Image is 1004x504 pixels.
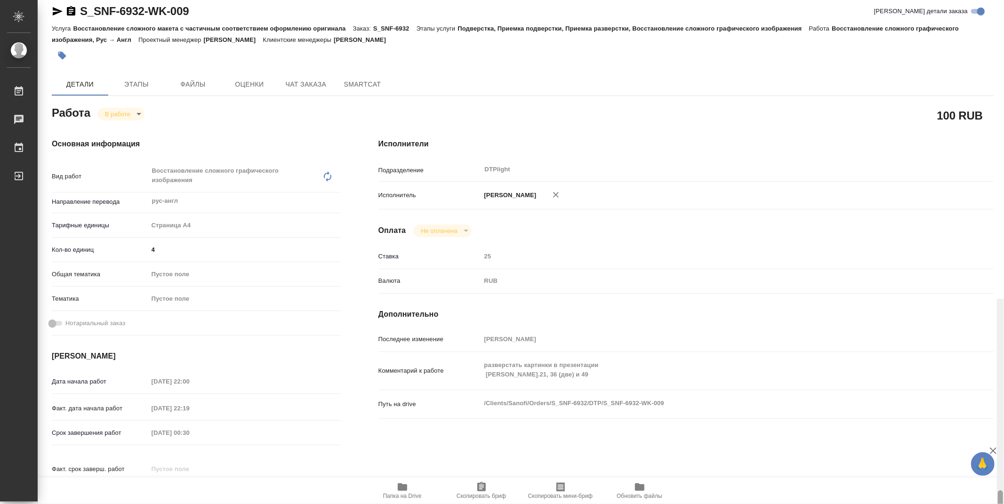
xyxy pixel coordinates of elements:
h4: Оплата [378,225,406,236]
span: Скопировать бриф [457,493,506,499]
h2: 100 RUB [937,107,983,123]
p: S_SNF-6932 [373,25,417,32]
span: Нотариальный заказ [65,319,125,328]
span: Чат заказа [283,79,329,90]
h4: Дополнительно [378,309,994,320]
p: Ставка [378,252,481,261]
span: SmartCat [340,79,385,90]
p: Работа [809,25,832,32]
button: Скопировать ссылку для ЯМессенджера [52,6,63,17]
div: RUB [481,273,942,289]
p: Факт. срок заверш. работ [52,464,148,474]
button: Обновить файлы [600,478,679,504]
p: Срок завершения работ [52,428,148,438]
span: Этапы [114,79,159,90]
span: Папка на Drive [383,493,422,499]
button: Скопировать ссылку [65,6,77,17]
h4: [PERSON_NAME] [52,351,341,362]
p: Комментарий к работе [378,366,481,376]
span: 🙏 [975,454,991,474]
p: Подверстка, Приемка подверстки, Приемка разверстки, Восстановление сложного графического изображения [458,25,809,32]
input: Пустое поле [481,332,942,346]
p: Проектный менеджер [138,36,203,43]
p: Общая тематика [52,270,148,279]
p: Факт. дата начала работ [52,404,148,413]
div: Пустое поле [152,294,329,304]
p: Путь на drive [378,400,481,409]
span: Файлы [170,79,216,90]
button: Папка на Drive [363,478,442,504]
button: Скопировать мини-бриф [521,478,600,504]
input: ✎ Введи что-нибудь [148,243,341,256]
h2: Работа [52,104,90,120]
p: [PERSON_NAME] [481,191,537,200]
h4: Основная информация [52,138,341,150]
input: Пустое поле [148,375,231,388]
p: Тематика [52,294,148,304]
h4: Исполнители [378,138,994,150]
p: Направление перевода [52,197,148,207]
a: S_SNF-6932-WK-009 [80,5,189,17]
input: Пустое поле [148,401,231,415]
p: Подразделение [378,166,481,175]
span: Оценки [227,79,272,90]
p: Вид работ [52,172,148,181]
div: Пустое поле [152,270,329,279]
input: Пустое поле [148,462,231,476]
textarea: /Clients/Sanofi/Orders/S_SNF-6932/DTP/S_SNF-6932-WK-009 [481,395,942,411]
p: Дата начала работ [52,377,148,386]
textarea: разверстать картинки в презентации [PERSON_NAME].21, 36 (две) и 49 [481,357,942,383]
button: Удалить исполнителя [546,184,566,205]
input: Пустое поле [148,426,231,440]
p: Заказ: [353,25,373,32]
p: Исполнитель [378,191,481,200]
p: Кол-во единиц [52,245,148,255]
input: Пустое поле [481,249,942,263]
p: Тарифные единицы [52,221,148,230]
p: Последнее изменение [378,335,481,344]
button: 🙏 [971,452,995,476]
span: Детали [57,79,103,90]
p: Валюта [378,276,481,286]
div: Пустое поле [148,291,341,307]
p: Услуга [52,25,73,32]
p: Восстановление сложного макета с частичным соответствием оформлению оригинала [73,25,353,32]
button: Не оплачена [418,227,460,235]
div: Пустое поле [148,266,341,282]
p: Этапы услуги [417,25,458,32]
span: Обновить файлы [617,493,662,499]
span: [PERSON_NAME] детали заказа [874,7,968,16]
button: В работе [102,110,133,118]
span: Скопировать мини-бриф [528,493,593,499]
div: В работе [97,108,145,120]
button: Скопировать бриф [442,478,521,504]
button: Добавить тэг [52,45,72,66]
div: Страница А4 [148,217,341,233]
p: [PERSON_NAME] [334,36,393,43]
p: Клиентские менеджеры [263,36,334,43]
p: [PERSON_NAME] [203,36,263,43]
div: В работе [413,224,471,237]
